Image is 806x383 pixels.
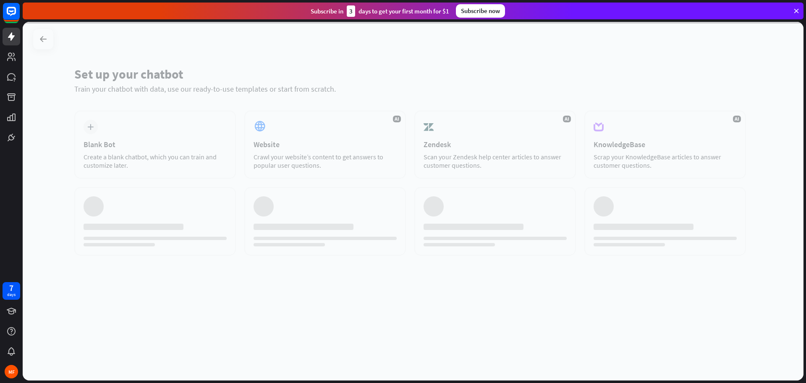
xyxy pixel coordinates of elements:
[5,365,18,378] div: MF
[347,5,355,17] div: 3
[456,4,505,18] div: Subscribe now
[7,292,16,298] div: days
[3,282,20,300] a: 7 days
[311,5,449,17] div: Subscribe in days to get your first month for $1
[9,284,13,292] div: 7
